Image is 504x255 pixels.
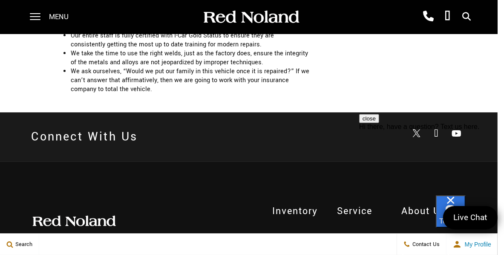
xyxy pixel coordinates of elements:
[449,212,492,223] span: Live Chat
[401,204,466,218] span: About Us
[31,125,138,149] h2: Connect With Us
[436,195,504,238] iframe: podium webchat widget bubble
[202,10,300,25] img: Red Noland Auto Group
[71,31,310,49] li: Our entire staff is fully certified with I-Car Gold Status to ensure they are consistently gettin...
[443,206,498,229] a: Live Chat
[272,204,324,218] span: Inventory
[31,215,116,228] img: Red Noland Auto Group
[71,49,310,67] li: We take the time to use the right welds, just as the factory does, ensure the integrity of the me...
[71,67,310,94] li: We ask ourselves, “Would we put our family in this vehicle once it is repaired?” If we can’t answ...
[446,234,498,255] button: Open user profile menu
[359,114,504,206] iframe: podium webchat widget prompt
[410,241,440,248] span: Contact Us
[337,204,389,218] span: Service
[461,241,491,248] span: My Profile
[13,241,32,248] span: Search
